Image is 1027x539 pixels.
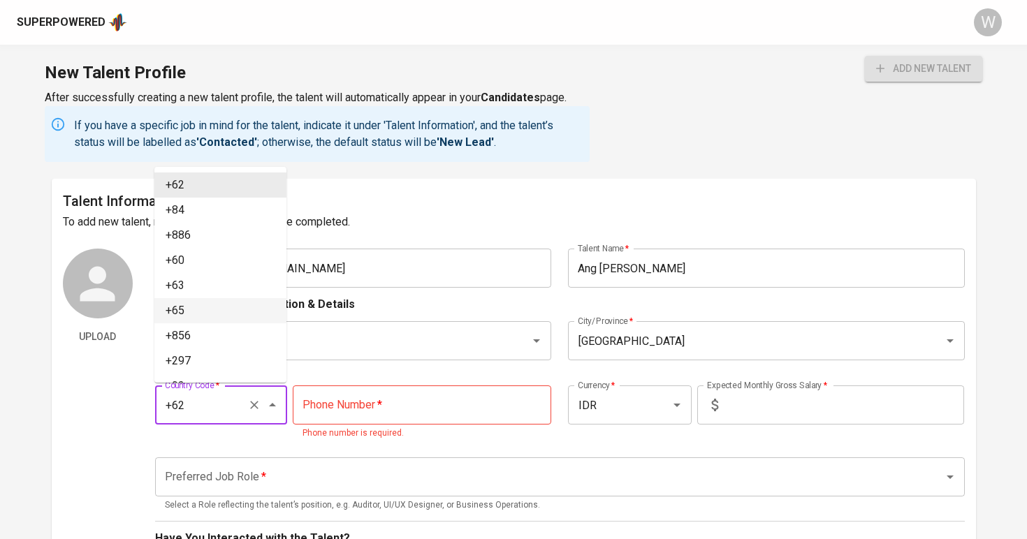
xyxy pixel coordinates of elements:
img: app logo [108,12,127,33]
a: Superpoweredapp logo [17,12,127,33]
li: +297 [154,348,286,374]
p: If you have a specific job in mind for the talent, indicate it under 'Talent Information', and th... [74,117,584,151]
button: Upload [63,324,133,350]
li: +60 [154,248,286,273]
button: Open [667,395,687,415]
li: +62 [154,172,286,198]
p: After successfully creating a new talent profile, the talent will automatically appear in your page. [45,89,590,106]
button: Clear [245,395,264,415]
li: +63 [154,273,286,298]
div: W [974,8,1002,36]
h1: New Talent Profile [45,56,590,89]
button: Open [527,331,546,350]
b: 'Contacted' [196,135,257,149]
div: Almost there! Once you've completed all the fields marked with * under 'Talent Information', you'... [865,56,982,82]
li: +886 [154,223,286,248]
li: +856 [154,323,286,348]
h6: To add new talent, make sure all fields with are completed. [63,212,965,232]
p: Phone number is required. [303,427,541,441]
p: Select a Role reflecting the talent’s position, e.g. Auditor, UI/UX Designer, or Business Operati... [165,499,955,512]
h6: Talent Information [63,190,965,212]
button: add new talent [865,56,982,82]
button: Open [940,467,960,487]
li: +93 [154,374,286,399]
button: Open [940,331,960,350]
li: +84 [154,198,286,223]
span: add new talent [876,60,971,77]
b: Candidates [481,91,540,104]
button: Close [263,395,282,415]
div: Superpowered [17,15,105,31]
b: 'New Lead' [437,135,494,149]
li: +65 [154,298,286,323]
span: Upload [68,328,127,346]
